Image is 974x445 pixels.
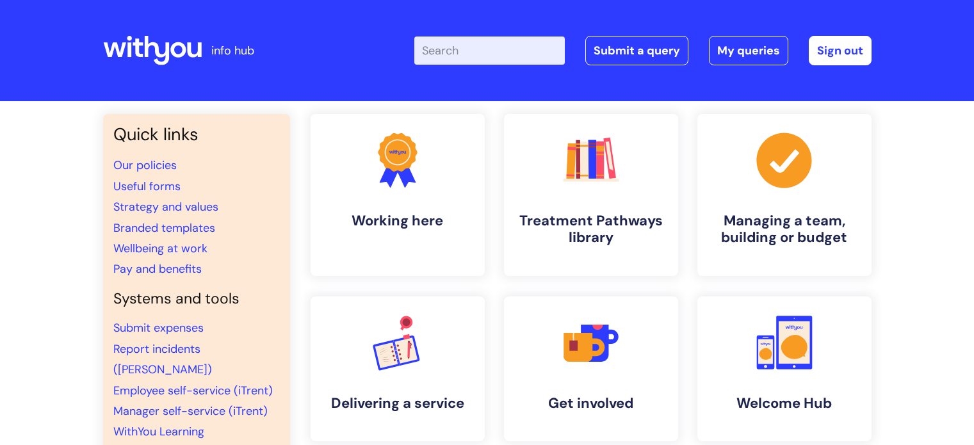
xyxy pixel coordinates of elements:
a: Useful forms [113,179,181,194]
a: Submit a query [585,36,688,65]
a: WithYou Learning [113,424,204,439]
a: Submit expenses [113,320,204,336]
a: Strategy and values [113,199,218,214]
p: info hub [211,40,254,61]
a: Our policies [113,158,177,173]
div: | - [414,36,872,65]
a: Sign out [809,36,872,65]
a: My queries [709,36,788,65]
a: Welcome Hub [697,296,872,441]
h4: Get involved [514,395,668,412]
a: Manager self-service (iTrent) [113,403,268,419]
h4: Systems and tools [113,290,280,308]
h4: Delivering a service [321,395,475,412]
a: Get involved [504,296,678,441]
a: Managing a team, building or budget [697,114,872,276]
h3: Quick links [113,124,280,145]
h4: Treatment Pathways library [514,213,668,247]
a: Wellbeing at work [113,241,207,256]
h4: Welcome Hub [708,395,861,412]
a: Treatment Pathways library [504,114,678,276]
a: Report incidents ([PERSON_NAME]) [113,341,212,377]
a: Pay and benefits [113,261,202,277]
a: Working here [311,114,485,276]
a: Delivering a service [311,296,485,441]
h4: Working here [321,213,475,229]
a: Branded templates [113,220,215,236]
a: Employee self-service (iTrent) [113,383,273,398]
h4: Managing a team, building or budget [708,213,861,247]
input: Search [414,36,565,65]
